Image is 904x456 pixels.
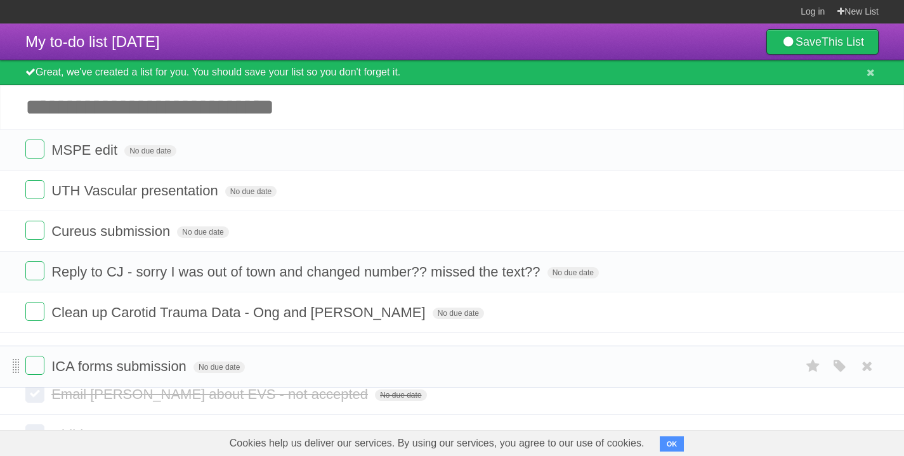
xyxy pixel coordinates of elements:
b: This List [822,36,864,48]
label: Star task [801,180,825,201]
label: Done [25,221,44,240]
label: Done [25,384,44,403]
span: Email [PERSON_NAME] about EVS - not accepted [51,386,371,402]
span: No due date [225,186,277,197]
span: UTH Vascular presentation [51,183,221,199]
label: Star task [801,356,825,377]
label: Star task [801,261,825,282]
label: Done [25,356,44,375]
span: No due date [433,308,484,319]
span: Cookies help us deliver our services. By using our services, you agree to our use of cookies. [217,431,657,456]
span: Childers LOR repeat request [51,427,232,443]
span: No due date [177,226,228,238]
label: Star task [801,140,825,160]
span: MSPE edit [51,142,121,158]
label: Done [25,140,44,159]
label: Done [25,180,44,199]
span: Reply to CJ - sorry I was out of town and changed number?? missed the text?? [51,264,543,280]
label: Star task [801,221,825,242]
span: My to-do list [DATE] [25,33,160,50]
a: SaveThis List [766,29,879,55]
span: No due date [124,145,176,157]
label: Star task [801,302,825,323]
label: Done [25,302,44,321]
label: Done [25,424,44,443]
label: Done [25,261,44,280]
button: OK [660,436,685,452]
span: ICA forms submission [51,358,190,374]
span: No due date [547,267,599,278]
span: Cureus submission [51,223,173,239]
span: No due date [375,389,426,401]
span: Clean up Carotid Trauma Data - Ong and [PERSON_NAME] [51,304,428,320]
span: No due date [193,362,245,373]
